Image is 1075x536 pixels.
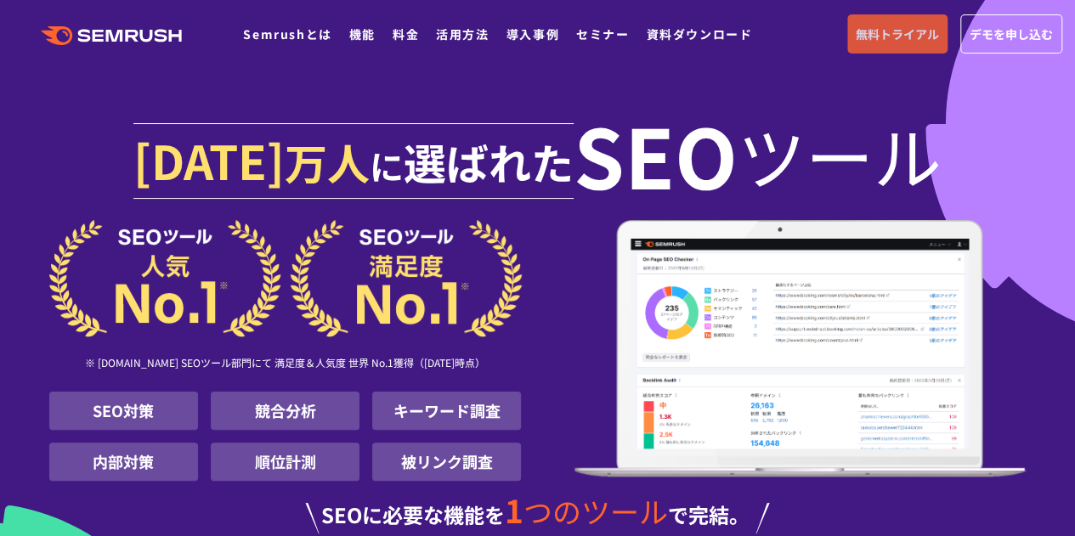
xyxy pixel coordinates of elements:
[738,121,942,189] span: ツール
[646,25,752,42] a: 資料ダウンロード
[404,131,574,192] span: 選ばれた
[372,392,521,430] li: キーワード調査
[211,443,359,481] li: 順位計測
[133,126,285,194] span: [DATE]
[970,25,1053,43] span: デモを申し込む
[576,25,629,42] a: セミナー
[393,25,419,42] a: 料金
[370,141,404,190] span: に
[505,487,523,533] span: 1
[49,337,522,392] div: ※ [DOMAIN_NAME] SEOツール部門にて 満足度＆人気度 世界 No.1獲得（[DATE]時点）
[668,499,750,529] span: で完結。
[372,443,521,481] li: 被リンク調査
[211,392,359,430] li: 競合分析
[523,490,668,532] span: つのツール
[243,25,331,42] a: Semrushとは
[49,494,1027,533] div: SEOに必要な機能を
[436,25,489,42] a: 活用方法
[49,392,198,430] li: SEO対策
[506,25,559,42] a: 導入事例
[960,14,1062,54] a: デモを申し込む
[847,14,948,54] a: 無料トライアル
[285,131,370,192] span: 万人
[574,121,738,189] span: SEO
[49,443,198,481] li: 内部対策
[349,25,376,42] a: 機能
[856,25,939,43] span: 無料トライアル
